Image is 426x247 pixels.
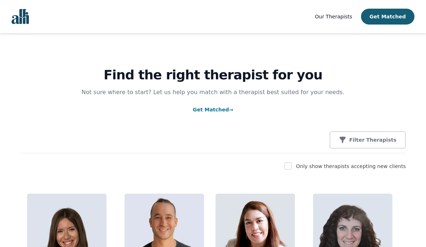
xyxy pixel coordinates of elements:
a: Our Therapists [315,12,352,21]
button: Filter Therapists [330,131,406,149]
h1: Find the right therapist for you [20,68,406,82]
p: Not sure where to start? Let us help you match with a therapist best suited for your needs. [74,88,352,97]
span: → [229,107,233,113]
a: Get Matched [193,107,233,113]
p: Filter Therapists [349,136,396,144]
img: alli logo [12,9,29,24]
label: Only show therapists accepting new clients [296,163,406,169]
button: Get Matched [361,9,414,25]
span: Our Therapists [315,14,352,19]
